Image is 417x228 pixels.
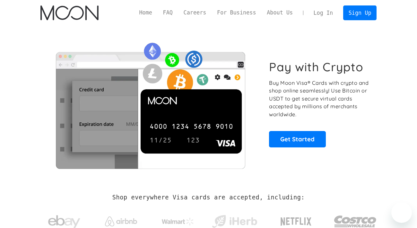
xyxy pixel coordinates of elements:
h2: Shop everywhere Visa cards are accepted, including: [112,194,305,201]
h1: Pay with Crypto [269,60,363,74]
a: Careers [178,9,212,17]
a: home [40,5,99,20]
a: For Business [212,9,261,17]
img: Moon Cards let you spend your crypto anywhere Visa is accepted. [40,38,260,169]
iframe: Button to launch messaging window [391,202,412,223]
a: FAQ [158,9,178,17]
a: Sign Up [343,5,377,20]
img: Walmart [162,218,194,225]
img: Moon Logo [40,5,99,20]
a: Get Started [269,131,326,147]
img: Airbnb [105,216,137,226]
p: Buy Moon Visa® Cards with crypto and shop online seamlessly! Use Bitcoin or USDT to get secure vi... [269,79,369,118]
a: Home [134,9,158,17]
a: Log In [308,6,338,20]
a: About Us [261,9,298,17]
